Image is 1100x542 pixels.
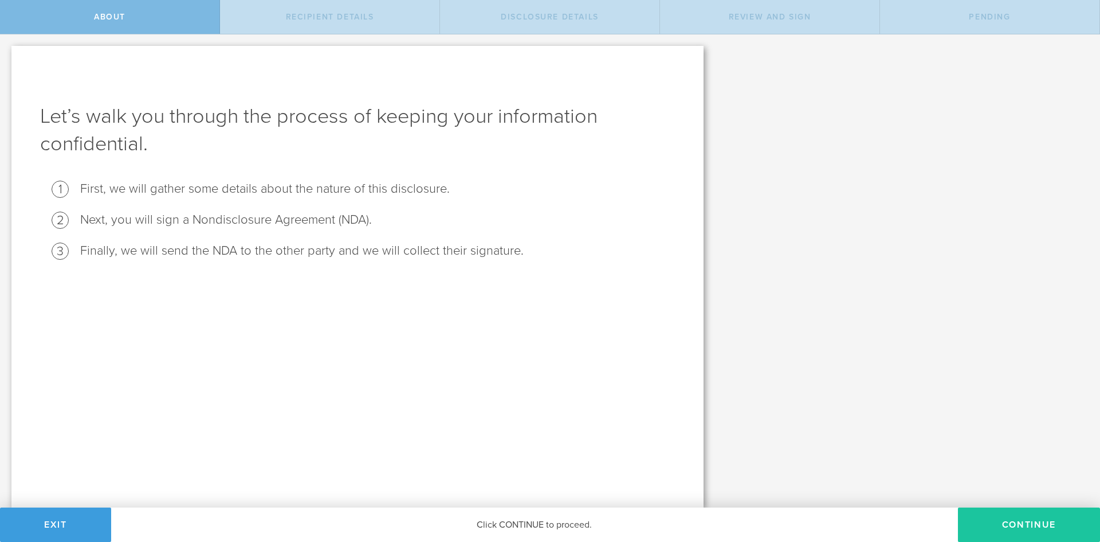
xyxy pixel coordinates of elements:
[501,12,599,22] span: Disclosure details
[729,12,811,22] span: Review and sign
[80,181,675,197] li: First, we will gather some details about the nature of this disclosure.
[40,103,675,158] h1: Let’s walk you through the process of keeping your information confidential.
[969,12,1010,22] span: Pending
[286,12,374,22] span: Recipient details
[111,508,958,542] div: Click CONTINUE to proceed.
[80,212,675,228] li: Next, you will sign a Nondisclosure Agreement (NDA).
[80,243,675,259] li: Finally, we will send the NDA to the other party and we will collect their signature.
[94,12,125,22] span: About
[958,508,1100,542] button: Continue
